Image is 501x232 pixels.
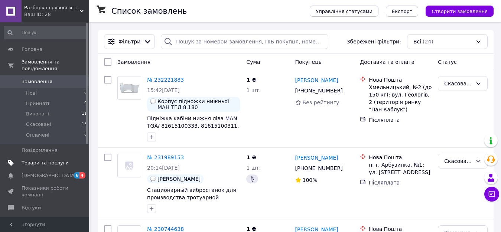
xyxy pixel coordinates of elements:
[316,9,373,14] span: Управління статусами
[84,100,87,107] span: 0
[413,38,421,45] span: Всі
[246,165,261,171] span: 1 шт.
[161,34,328,49] input: Пошук за номером замовлення, ПІБ покупця, номером телефону, Email, номером накладної
[418,8,494,14] a: Створити замовлення
[438,59,457,65] span: Статус
[246,87,261,93] span: 1 шт.
[22,59,89,72] span: Замовлення та повідомлення
[294,163,344,173] div: [PHONE_NUMBER]
[369,84,432,113] div: Хмельницький, №2 (до 150 кг): вул. Геологів, 2 (територія ринку "Пан Каблук")
[360,59,414,65] span: Доставка та оплата
[26,100,49,107] span: Прийняті
[22,185,69,198] span: Показники роботи компанії
[117,76,141,100] a: Фото товару
[423,39,433,45] span: (24)
[347,38,401,45] span: Збережені фільтри:
[369,179,432,186] div: Післяплата
[147,187,240,215] a: Стационарный вибростанок для производства тротуарной плитки, брусчатки. Новинка 1500 шт в смену
[294,85,344,96] div: [PHONE_NUMBER]
[74,172,80,179] span: 6
[484,187,499,202] button: Чат з покупцем
[147,165,180,171] span: 20:14[DATE]
[386,6,419,17] button: Експорт
[22,46,42,53] span: Головна
[4,26,88,39] input: Пошук
[369,161,432,176] div: пгт. Арбузинка, №1: ул. [STREET_ADDRESS]
[82,111,87,117] span: 11
[246,226,256,232] span: 1 ₴
[392,9,413,14] span: Експорт
[84,90,87,97] span: 0
[117,154,141,177] a: Фото товару
[303,177,318,183] span: 100%
[26,111,49,117] span: Виконані
[150,98,156,104] img: :speech_balloon:
[111,7,187,16] h1: Список замовлень
[147,154,184,160] a: № 231989153
[426,6,494,17] button: Створити замовлення
[295,59,322,65] span: Покупець
[157,176,201,182] span: [PERSON_NAME]
[26,132,49,138] span: Оплачені
[150,176,156,182] img: :speech_balloon:
[26,121,51,128] span: Скасовані
[157,98,237,110] span: Корпус підножки нижньої МАН ТГЛ 8.180
[147,87,180,93] span: 15:42[DATE]
[22,160,69,166] span: Товари та послуги
[24,4,80,11] span: Разборка грузовых автомобилей MAN & MERCEDES
[147,115,239,144] a: Підніжка кабіни нижня ліва MAN TGA/ 81615100333. 81615100311. 81615100747. 81615100751. 816151007...
[84,132,87,138] span: 0
[246,77,256,83] span: 1 ₴
[22,147,58,154] span: Повідомлення
[82,121,87,128] span: 13
[22,172,77,179] span: [DEMOGRAPHIC_DATA]
[24,11,89,18] div: Ваш ID: 28
[432,9,488,14] span: Створити замовлення
[117,59,150,65] span: Замовлення
[369,154,432,161] div: Нова Пошта
[246,154,256,160] span: 1 ₴
[118,38,140,45] span: Фільтри
[303,99,339,105] span: Без рейтингу
[22,78,52,85] span: Замовлення
[246,59,260,65] span: Cума
[118,81,141,96] img: Фото товару
[147,77,184,83] a: № 232221883
[369,76,432,84] div: Нова Пошта
[310,6,378,17] button: Управління статусами
[147,226,184,232] a: № 230744638
[26,90,37,97] span: Нові
[295,154,338,161] a: [PERSON_NAME]
[369,116,432,124] div: Післяплата
[295,76,338,84] a: [PERSON_NAME]
[444,157,472,165] div: Скасовано
[444,79,472,88] div: Скасовано
[22,205,41,211] span: Відгуки
[79,172,85,179] span: 4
